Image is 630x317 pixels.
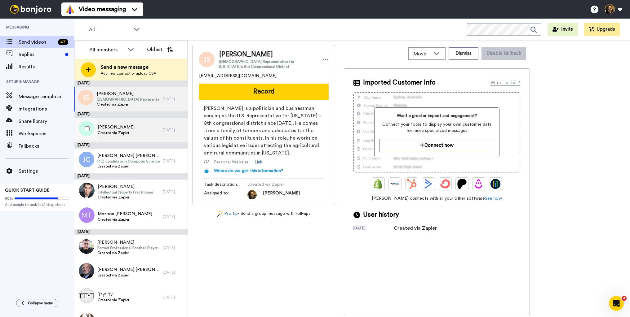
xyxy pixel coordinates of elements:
span: User history [363,210,399,219]
span: Send a new message [101,63,156,71]
div: 47 [58,39,68,45]
img: Image of Jason Smith [199,52,215,67]
span: [PERSON_NAME] connects with all your other software [353,195,520,202]
span: Created via Zapier [98,130,135,135]
span: 4 [622,296,627,301]
div: Created via Zapier [394,224,437,232]
span: Mezoon [PERSON_NAME] [98,211,152,217]
img: Ontraport [390,179,400,189]
span: Personal Website : [214,159,250,165]
button: Dismiss [449,47,478,60]
span: Created via Zapier [98,195,153,200]
span: [PERSON_NAME] is a politician and businessman serving as the U.S. Representative for [US_STATE]'s... [204,105,324,157]
span: Move [414,50,430,58]
span: Created via Zapier [97,273,160,278]
img: magic-wand.svg [217,211,223,217]
div: [DATE] [163,97,184,102]
button: Oldest [142,43,178,56]
img: vm-color.svg [65,4,75,14]
div: - Send a group message with roll-ups [193,211,335,217]
span: Ttyt Yy [98,291,129,297]
div: [DATE] [163,245,184,250]
span: Integrations [19,105,74,113]
span: Assigned to: [204,190,247,199]
img: Hubspot [407,179,417,189]
span: QUICK START GUIDE [5,188,50,193]
span: Message template [19,93,74,100]
span: [PERSON_NAME] [97,91,160,97]
img: d3bdd722-ef75-4dd5-955f-7cb9f54c2905.jpg [79,263,94,279]
span: Collapse menu [28,301,53,306]
div: [DATE] [74,80,188,87]
span: Where do we get this information? [214,169,283,173]
span: Add people to task list/Integrations [5,202,69,207]
span: Task description : [204,181,247,188]
button: Upgrade [584,23,620,36]
span: Imported Customer Info [363,78,436,87]
div: [DATE] [74,229,188,235]
span: [PERSON_NAME] [98,184,153,190]
div: [DATE] [163,158,184,163]
span: PhD candidate in Computer Science [97,159,160,164]
span: [PERSON_NAME] [PERSON_NAME] [97,153,160,159]
span: Intellectual Property Practitioner [98,190,153,195]
span: Fallbacks [19,142,74,150]
span: Results [19,63,74,71]
span: [DEMOGRAPHIC_DATA] Representative for [US_STATE]'s 8th Congressional District [219,59,316,69]
img: mt.png [79,207,95,223]
div: [DATE] [163,214,184,219]
button: Record [199,84,329,100]
img: GoHighLevel [490,179,500,189]
div: [DATE] [163,128,184,132]
span: Want a greater impact and engagement? [379,113,494,119]
img: 5d156063-00d3-4ca5-95cc-f050320410b3.jpg [79,288,95,303]
span: Connect your tools to display your own customer data for more specialized messages [379,121,494,134]
span: Created via Zapier [97,164,160,169]
img: Patreon [457,179,467,189]
span: Created via Zapier [247,181,306,188]
img: bj-logo-header-white.svg [7,5,54,14]
img: jc.png [79,152,94,167]
span: Settings [19,167,74,175]
iframe: Intercom live chat [609,296,624,311]
img: ACg8ocJE5Uraz61bcHa36AdWwJTeO_LDPOXCjjSOJ9PocmjUJMRKBvQ=s96-c [247,190,257,199]
a: See how [485,196,502,201]
span: Created via Zapier [97,250,160,255]
span: Workspaces [19,130,74,137]
a: Pro tip [217,211,238,217]
button: Connect now [379,139,494,152]
button: Disable fallback [481,47,526,60]
div: All members [89,46,125,54]
img: 09992be1-9a6b-4dac-821b-da176762cd0b.jpg [79,238,94,254]
img: Shopify [373,179,383,189]
span: Created via Zapier [97,102,160,107]
span: [EMAIL_ADDRESS][DOMAIN_NAME] [199,73,277,79]
img: js.png [78,90,94,105]
span: Created via Zapier [98,297,129,302]
span: Video messaging [79,5,126,14]
div: [DATE] [163,270,184,275]
img: ActiveCampaign [424,179,433,189]
span: [DEMOGRAPHIC_DATA] Representative for [US_STATE]'s 8th Congressional District [97,97,160,102]
a: Link [255,159,262,165]
div: What is this? [490,79,520,86]
span: [PERSON_NAME] [PERSON_NAME] [97,267,160,273]
button: Invite [548,23,578,36]
div: [DATE] [74,142,188,149]
span: [PERSON_NAME] [219,50,316,59]
div: [DATE] [74,173,188,180]
img: Drip [474,179,484,189]
img: ConvertKit [440,179,450,189]
span: [PERSON_NAME] [263,190,300,199]
img: 8ce61c78-048e-4252-8d74-33ed60285e82.jpg [79,183,95,198]
span: [PERSON_NAME] [98,124,135,130]
button: Collapse menu [16,299,58,307]
div: [DATE] [163,295,184,300]
span: Created via Zapier [98,217,152,222]
span: Replies [19,51,63,58]
span: Send videos [19,38,55,46]
span: 80% [5,196,13,201]
div: [DATE] [163,189,184,194]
